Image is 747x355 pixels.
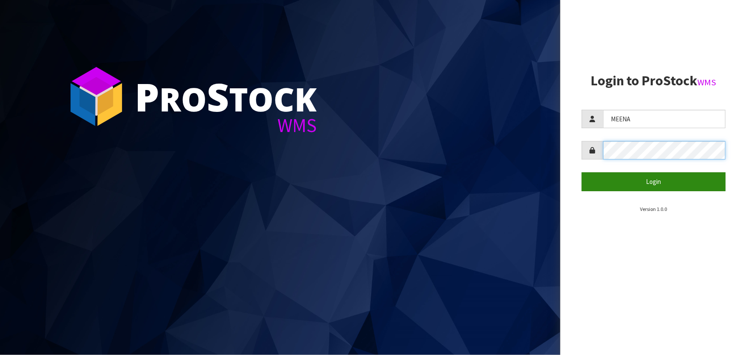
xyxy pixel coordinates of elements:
input: Username [603,110,726,128]
small: WMS [698,77,717,88]
div: WMS [135,116,317,135]
small: Version 1.0.0 [640,206,667,212]
img: ProStock Cube [64,64,128,129]
button: Login [582,172,726,191]
span: S [207,70,229,123]
h2: Login to ProStock [582,73,726,88]
div: ro tock [135,77,317,116]
span: P [135,70,159,123]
